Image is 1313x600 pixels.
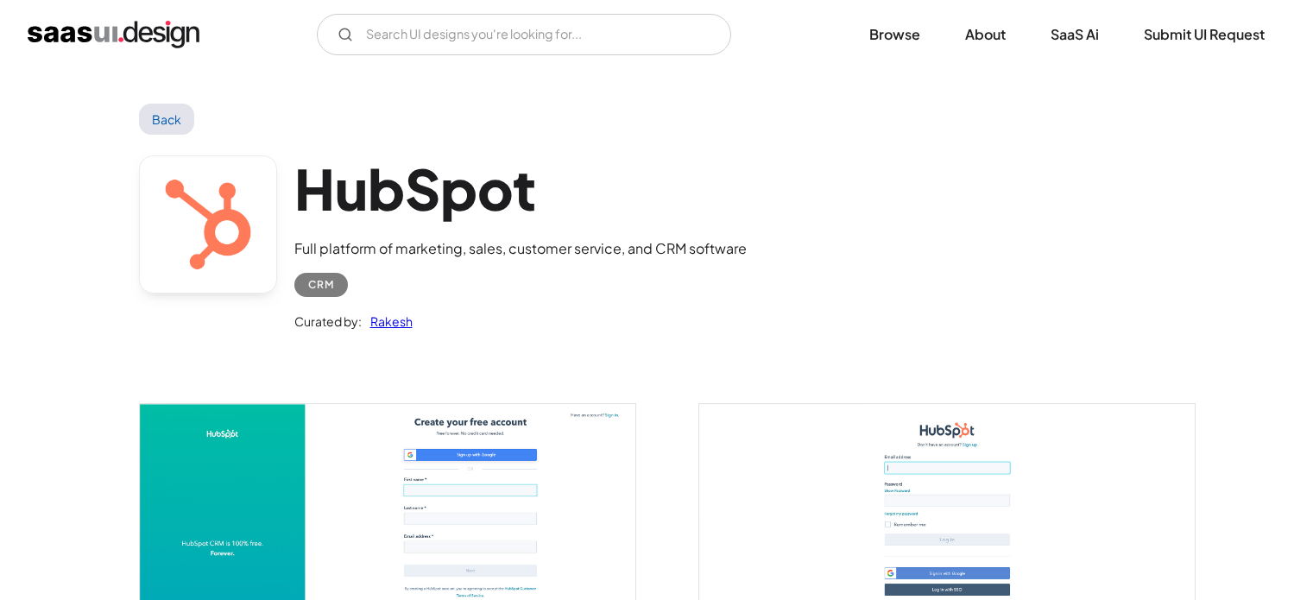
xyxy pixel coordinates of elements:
[139,104,195,135] a: Back
[1123,16,1285,54] a: Submit UI Request
[362,311,413,332] a: Rakesh
[1030,16,1120,54] a: SaaS Ai
[294,155,747,222] h1: HubSpot
[849,16,941,54] a: Browse
[294,238,747,259] div: Full platform of marketing, sales, customer service, and CRM software
[308,275,334,295] div: CRM
[944,16,1026,54] a: About
[317,14,731,55] input: Search UI designs you're looking for...
[294,311,362,332] div: Curated by:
